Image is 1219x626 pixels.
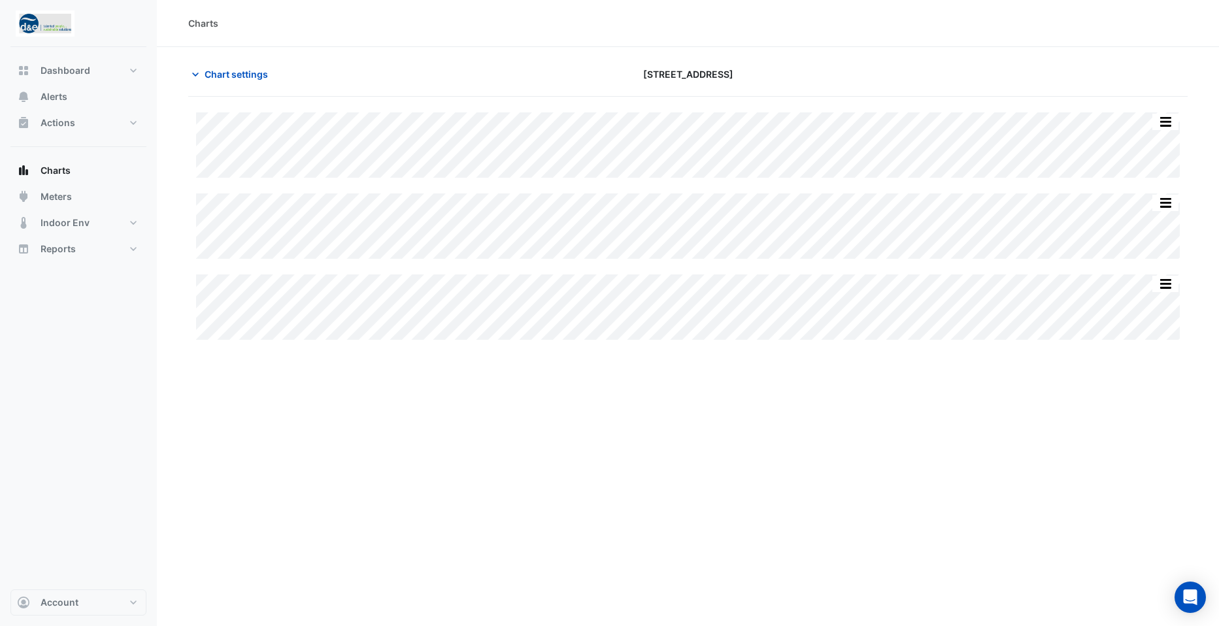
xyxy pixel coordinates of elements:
app-icon: Indoor Env [17,216,30,229]
span: Indoor Env [41,216,90,229]
span: Dashboard [41,64,90,77]
app-icon: Charts [17,164,30,177]
span: Account [41,596,78,609]
span: Reports [41,242,76,255]
button: Meters [10,184,146,210]
app-icon: Actions [17,116,30,129]
button: Charts [10,157,146,184]
button: Chart settings [188,63,276,86]
div: Open Intercom Messenger [1175,582,1206,613]
div: Charts [188,16,218,30]
app-icon: Reports [17,242,30,255]
button: More Options [1152,195,1178,211]
img: Company Logo [16,10,75,37]
app-icon: Dashboard [17,64,30,77]
button: Alerts [10,84,146,110]
app-icon: Meters [17,190,30,203]
button: Indoor Env [10,210,146,236]
span: Charts [41,164,71,177]
span: Actions [41,116,75,129]
app-icon: Alerts [17,90,30,103]
button: Account [10,589,146,616]
span: [STREET_ADDRESS] [643,67,733,81]
span: Chart settings [205,67,268,81]
span: Meters [41,190,72,203]
span: Alerts [41,90,67,103]
button: Dashboard [10,58,146,84]
button: Actions [10,110,146,136]
button: Reports [10,236,146,262]
button: More Options [1152,114,1178,130]
button: More Options [1152,276,1178,292]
